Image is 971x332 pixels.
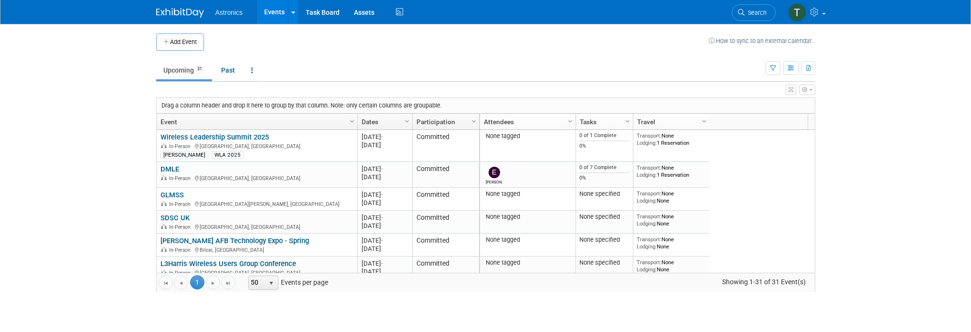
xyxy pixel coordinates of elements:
[483,213,572,221] div: None tagged
[348,118,356,125] span: Column Settings
[788,3,806,21] img: Tiffany Branin
[362,191,408,199] div: [DATE]
[157,98,815,113] div: Drag a column header and drop it here to group by that column. Note: only certain columns are gro...
[362,222,408,230] div: [DATE]
[160,133,269,141] a: Wireless Leadership Summit 2025
[732,4,776,21] a: Search
[579,132,629,139] div: 0 of 1 Complete
[169,224,193,230] span: In-Person
[381,260,383,267] span: -
[160,142,353,150] div: [GEOGRAPHIC_DATA], [GEOGRAPHIC_DATA]
[580,114,627,130] a: Tasks
[362,173,408,181] div: [DATE]
[412,234,479,257] td: Committed
[637,197,657,204] span: Lodging:
[209,279,217,287] span: Go to the next page
[161,175,167,180] img: In-Person Event
[177,279,185,287] span: Go to the previous page
[637,114,703,130] a: Travel
[236,275,338,289] span: Events per page
[486,178,502,184] div: Elizabeth Cortes
[214,61,242,79] a: Past
[362,259,408,268] div: [DATE]
[267,279,275,287] span: select
[160,246,353,254] div: Biloxi, [GEOGRAPHIC_DATA]
[381,237,383,244] span: -
[160,214,190,222] a: SDSC UK
[637,190,662,197] span: Transport:
[637,259,705,273] div: None None
[699,114,709,128] a: Column Settings
[402,114,412,128] a: Column Settings
[470,118,478,125] span: Column Settings
[160,165,179,173] a: DMLE
[160,174,353,182] div: [GEOGRAPHIC_DATA], [GEOGRAPHIC_DATA]
[416,114,473,130] a: Participation
[362,214,408,222] div: [DATE]
[709,37,815,44] a: How to sync to an external calendar...
[194,65,205,73] span: 31
[161,143,167,148] img: In-Person Event
[637,213,705,227] div: None None
[579,236,629,244] div: None specified
[637,213,662,220] span: Transport:
[637,190,705,204] div: None None
[362,133,408,141] div: [DATE]
[637,171,657,178] span: Lodging:
[637,243,657,250] span: Lodging:
[381,214,383,221] span: -
[637,164,705,178] div: None 1 Reservation
[637,236,662,243] span: Transport:
[169,143,193,150] span: In-Person
[713,275,814,289] span: Showing 1-31 of 31 Event(s)
[381,133,383,140] span: -
[381,191,383,198] span: -
[174,275,188,289] a: Go to the previous page
[579,164,629,171] div: 0 of 7 Complete
[215,9,243,16] span: Astronics
[637,164,662,171] span: Transport:
[160,259,296,268] a: L3Harris Wireless Users Group Conference
[362,114,406,130] a: Dates
[700,118,708,125] span: Column Settings
[206,275,220,289] a: Go to the next page
[412,188,479,211] td: Committed
[161,224,167,229] img: In-Person Event
[622,114,633,128] a: Column Settings
[160,114,351,130] a: Event
[637,236,705,250] div: None None
[489,167,500,178] img: Elizabeth Cortes
[469,114,479,128] a: Column Settings
[637,139,657,146] span: Lodging:
[162,279,170,287] span: Go to the first page
[412,257,479,279] td: Committed
[161,270,167,275] img: In-Person Event
[160,191,184,199] a: GLMSS
[160,200,353,208] div: [GEOGRAPHIC_DATA][PERSON_NAME], [GEOGRAPHIC_DATA]
[159,275,173,289] a: Go to the first page
[483,259,572,267] div: None tagged
[169,247,193,253] span: In-Person
[160,268,353,277] div: [GEOGRAPHIC_DATA], [GEOGRAPHIC_DATA]
[412,211,479,234] td: Committed
[362,199,408,207] div: [DATE]
[412,130,479,162] td: Committed
[362,245,408,253] div: [DATE]
[249,276,265,289] span: 50
[637,266,657,273] span: Lodging:
[381,165,383,172] span: -
[483,132,572,140] div: None tagged
[579,259,629,267] div: None specified
[347,114,357,128] a: Column Settings
[169,270,193,276] span: In-Person
[212,151,244,159] div: WLA 2025
[160,223,353,231] div: [GEOGRAPHIC_DATA], [GEOGRAPHIC_DATA]
[412,162,479,188] td: Committed
[403,118,411,125] span: Column Settings
[484,114,569,130] a: Attendees
[637,220,657,227] span: Lodging:
[190,275,204,289] span: 1
[745,9,767,16] span: Search
[579,143,629,150] div: 0%
[624,118,631,125] span: Column Settings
